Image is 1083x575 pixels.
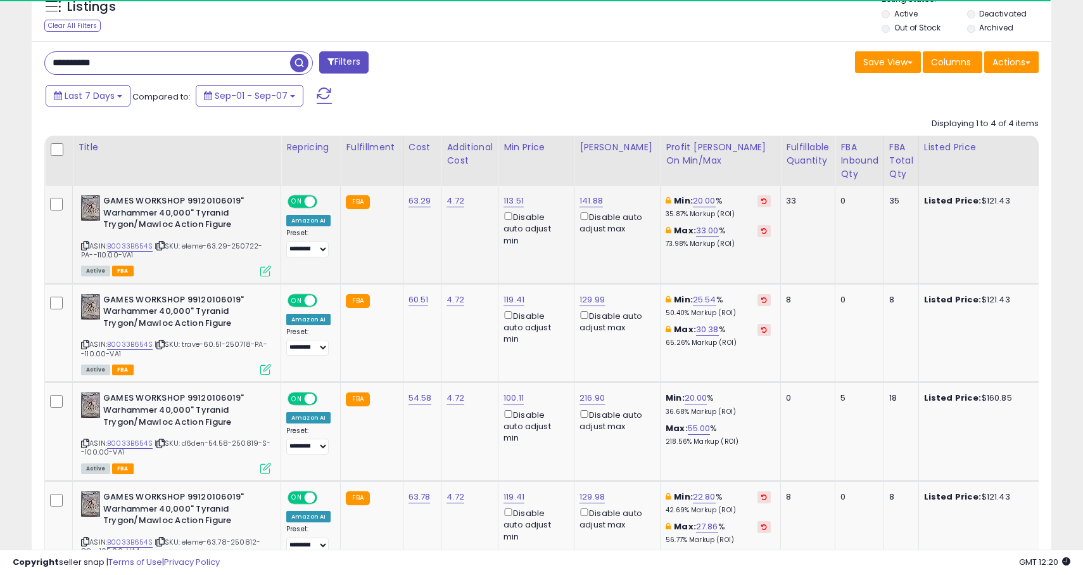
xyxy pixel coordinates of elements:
[503,392,524,404] a: 100.11
[286,141,335,154] div: Repricing
[503,309,564,346] div: Disable auto adjust min
[924,491,982,503] b: Listed Price:
[674,491,693,503] b: Min:
[289,295,305,306] span: ON
[81,463,110,474] span: All listings currently available for purchase on Amazon
[666,324,771,347] div: %
[579,408,650,432] div: Disable auto adjust max
[112,365,134,375] span: FBA
[579,141,655,154] div: [PERSON_NAME]
[979,22,1013,33] label: Archived
[924,195,1029,207] div: $121.43
[674,195,693,207] b: Min:
[685,392,707,404] a: 20.00
[286,215,331,226] div: Amazon AI
[315,197,336,207] span: OFF
[693,294,716,306] a: 25.54
[674,224,696,236] b: Max:
[579,392,605,404] a: 216.90
[315,295,336,306] span: OFF
[924,491,1029,503] div: $121.43
[889,392,909,404] div: 18
[112,266,134,276] span: FBA
[666,491,771,515] div: %
[696,224,719,237] a: 33.00
[924,294,982,306] b: Listed Price:
[932,118,1039,130] div: Displaying 1 to 4 of 4 items
[786,141,830,167] div: Fulfillable Quantity
[107,438,153,449] a: B0033B654S
[666,309,771,318] p: 50.40% Markup (ROI)
[666,339,771,347] p: 65.26% Markup (ROI)
[666,521,771,545] div: %
[503,491,524,503] a: 119.41
[408,491,431,503] a: 63.78
[164,556,220,568] a: Privacy Policy
[666,294,771,318] div: %
[696,520,718,533] a: 27.86
[503,506,564,543] div: Disable auto adjust min
[286,229,331,257] div: Preset:
[889,294,909,306] div: 8
[81,491,100,517] img: 51JBHfQv14L._SL40_.jpg
[103,491,257,530] b: GAMES WORKSHOP 99120106019" Warhammer 40,000" Tyranid Trygon/Mawloc Action Figure
[81,438,271,457] span: | SKU: d6den-54.58-250819-S--100.00-VA1
[81,195,100,221] img: 51JBHfQv14L._SL40_.jpg
[408,392,432,404] a: 54.58
[346,392,369,406] small: FBA
[81,365,110,375] span: All listings currently available for purchase on Amazon
[132,91,191,103] span: Compared to:
[984,51,1039,73] button: Actions
[81,339,267,358] span: | SKU: trave-60.51-250718-PA--110.00-VA1
[81,241,262,260] span: | SKU: eleme-63.29-250722-PA--110.00-VA1
[44,20,101,32] div: Clear All Filters
[889,195,909,207] div: 35
[286,511,331,522] div: Amazon AI
[579,294,605,306] a: 129.99
[446,294,464,306] a: 4.72
[855,51,921,73] button: Save View
[408,294,429,306] a: 60.51
[408,141,436,154] div: Cost
[666,240,771,249] p: 73.98% Markup (ROI)
[346,294,369,308] small: FBA
[924,392,982,404] b: Listed Price:
[196,85,303,107] button: Sep-01 - Sep-07
[503,408,564,444] div: Disable auto adjust min
[81,392,100,418] img: 51JBHfQv14L._SL40_.jpg
[688,422,711,435] a: 55.00
[286,314,331,325] div: Amazon AI
[315,493,336,503] span: OFF
[889,491,909,503] div: 8
[81,195,271,275] div: ASIN:
[446,195,464,207] a: 4.72
[840,141,878,181] div: FBA inbound Qty
[112,463,134,474] span: FBA
[215,89,288,102] span: Sep-01 - Sep-07
[786,195,825,207] div: 33
[666,210,771,219] p: 35.87% Markup (ROI)
[924,392,1029,404] div: $160.85
[666,392,771,416] div: %
[103,294,257,333] b: GAMES WORKSHOP 99120106019" Warhammer 40,000" Tyranid Trygon/Mawloc Action Figure
[81,294,271,374] div: ASIN:
[13,557,220,569] div: seller snap | |
[81,537,260,556] span: | SKU: eleme-63.78-250812-QC--105.00-VA4
[579,309,650,333] div: Disable auto adjust max
[666,423,771,446] div: %
[579,506,650,531] div: Disable auto adjust max
[840,491,874,503] div: 0
[661,136,781,186] th: The percentage added to the cost of goods (COGS) that forms the calculator for Min & Max prices.
[346,491,369,505] small: FBA
[81,266,110,276] span: All listings currently available for purchase on Amazon
[674,520,696,533] b: Max:
[13,556,59,568] strong: Copyright
[289,394,305,404] span: ON
[81,491,271,571] div: ASIN:
[107,241,153,252] a: B0033B654S
[81,392,271,472] div: ASIN:
[674,294,693,306] b: Min:
[286,427,331,455] div: Preset:
[693,491,716,503] a: 22.80
[81,294,100,320] img: 51JBHfQv14L._SL40_.jpg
